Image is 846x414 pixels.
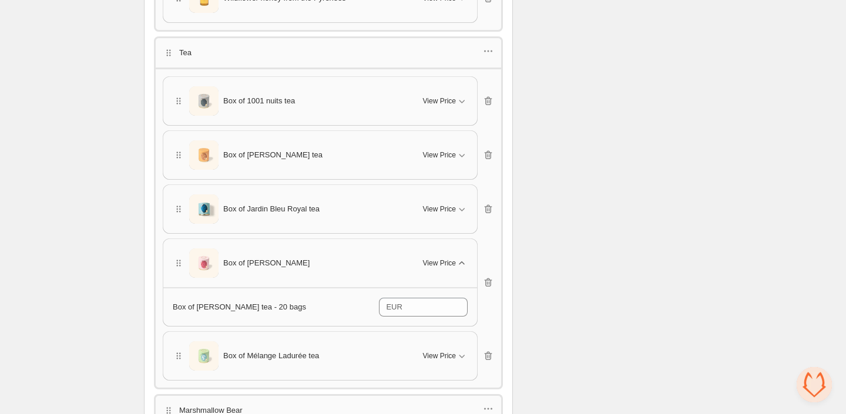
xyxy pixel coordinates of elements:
span: View Price [423,204,456,214]
div: Open chat [797,367,832,402]
img: Box of Marie-Antoinette tea [189,245,219,281]
p: Tea [179,47,192,59]
button: View Price [416,346,475,365]
img: Box of 1001 nuits tea [189,83,219,119]
img: Box of Earl Grey tea [189,137,219,173]
span: Box of Mélange Ladurée tea [223,350,319,362]
button: View Price [416,92,475,110]
button: View Price [416,200,475,218]
span: Box of [PERSON_NAME] tea [223,149,323,161]
span: Box of [PERSON_NAME] tea - 20 bags [173,302,306,311]
span: View Price [423,96,456,106]
img: Box of Mélange Ladurée tea [189,338,219,373]
span: View Price [423,150,456,160]
button: View Price [416,254,475,272]
span: View Price [423,258,456,268]
button: View Price [416,146,475,164]
span: Box of [PERSON_NAME] [223,257,310,269]
span: Box of Jardin Bleu Royal tea [223,203,320,215]
span: View Price [423,351,456,361]
img: Box of Jardin Bleu Royal tea [189,191,219,227]
span: Box of 1001 nuits tea [223,95,295,107]
div: EUR [386,301,402,313]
